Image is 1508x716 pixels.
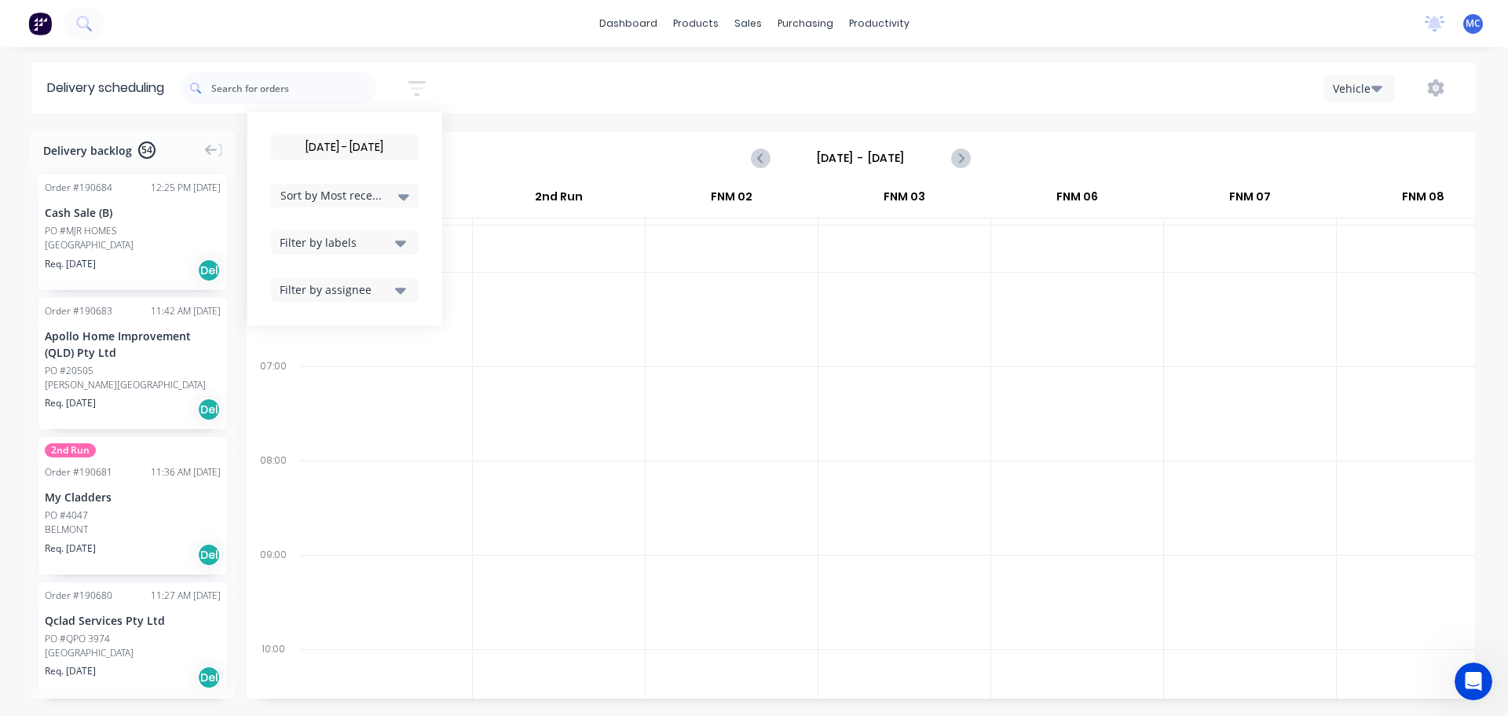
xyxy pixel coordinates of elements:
[45,364,93,378] div: PO #20505
[151,589,221,603] div: 11:27 AM [DATE]
[727,12,770,35] div: sales
[247,357,300,451] div: 07:00
[591,12,665,35] a: dashboard
[211,72,376,104] input: Search for orders
[1466,17,1481,31] span: MC
[197,666,221,689] div: Del
[151,465,221,479] div: 11:36 AM [DATE]
[271,278,419,302] button: Filter by assignee
[45,646,221,660] div: [GEOGRAPHIC_DATA]
[1333,80,1378,97] div: Vehicle
[271,231,419,255] button: Filter by labels
[197,398,221,421] div: Del
[197,543,221,567] div: Del
[45,589,112,603] div: Order # 190680
[45,465,112,479] div: Order # 190681
[280,281,390,298] div: Filter by assignee
[45,443,96,457] span: 2nd Run
[45,257,96,271] span: Req. [DATE]
[841,12,917,35] div: productivity
[770,12,841,35] div: purchasing
[45,378,221,392] div: [PERSON_NAME][GEOGRAPHIC_DATA]
[151,304,221,318] div: 11:42 AM [DATE]
[45,224,117,238] div: PO #MJR HOMES
[280,187,382,204] span: Sort by Most recent
[45,542,96,556] span: Req. [DATE]
[473,183,645,218] div: 2nd Run
[991,183,1163,218] div: FNM 06
[247,451,300,545] div: 08:00
[45,523,221,537] div: BELMONT
[43,142,132,159] span: Delivery backlog
[1324,75,1395,102] button: Vehicle
[45,238,221,252] div: [GEOGRAPHIC_DATA]
[1164,183,1336,218] div: FNM 07
[1455,663,1492,700] iframe: Intercom live chat
[646,183,818,218] div: FNM 02
[45,612,221,629] div: Qclad Services Pty Ltd
[31,63,180,113] div: Delivery scheduling
[138,141,156,159] span: 54
[151,181,221,195] div: 12:25 PM [DATE]
[45,509,88,523] div: PO #4047
[45,204,221,221] div: Cash Sale (B)
[45,632,110,646] div: PO #QPO 3974
[28,12,52,35] img: Factory
[45,328,221,361] div: Apollo Home Improvement (QLD) Pty Ltd
[45,181,112,195] div: Order # 190684
[818,183,990,218] div: FNM 03
[45,489,221,505] div: My Cladders
[45,396,96,410] span: Req. [DATE]
[665,12,727,35] div: products
[45,664,96,678] span: Req. [DATE]
[45,304,112,318] div: Order # 190683
[280,234,390,251] div: Filter by labels
[272,136,418,160] input: Required Date
[197,259,221,282] div: Del
[247,545,300,640] div: 09:00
